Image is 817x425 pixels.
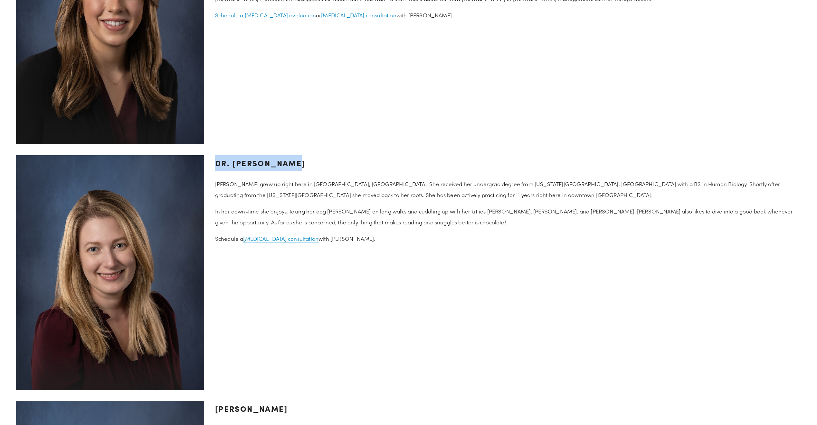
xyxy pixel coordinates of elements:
a: Schedule a [MEDICAL_DATA] evaluation [215,12,316,19]
a: [MEDICAL_DATA] consultation [321,12,396,19]
p: In her down-time she enjoys, taking her dog [PERSON_NAME] on long walks and cuddling up with her ... [215,206,801,228]
a: [MEDICAL_DATA] consultation [243,235,318,243]
p: or with [PERSON_NAME]. [215,10,801,21]
p: Schedule a with [PERSON_NAME]. [215,233,801,244]
h3: [PERSON_NAME] [215,401,801,416]
h3: Dr. [PERSON_NAME] [215,155,801,171]
p: [PERSON_NAME] grew up right here in [GEOGRAPHIC_DATA], [GEOGRAPHIC_DATA]. She received her underg... [215,178,801,200]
